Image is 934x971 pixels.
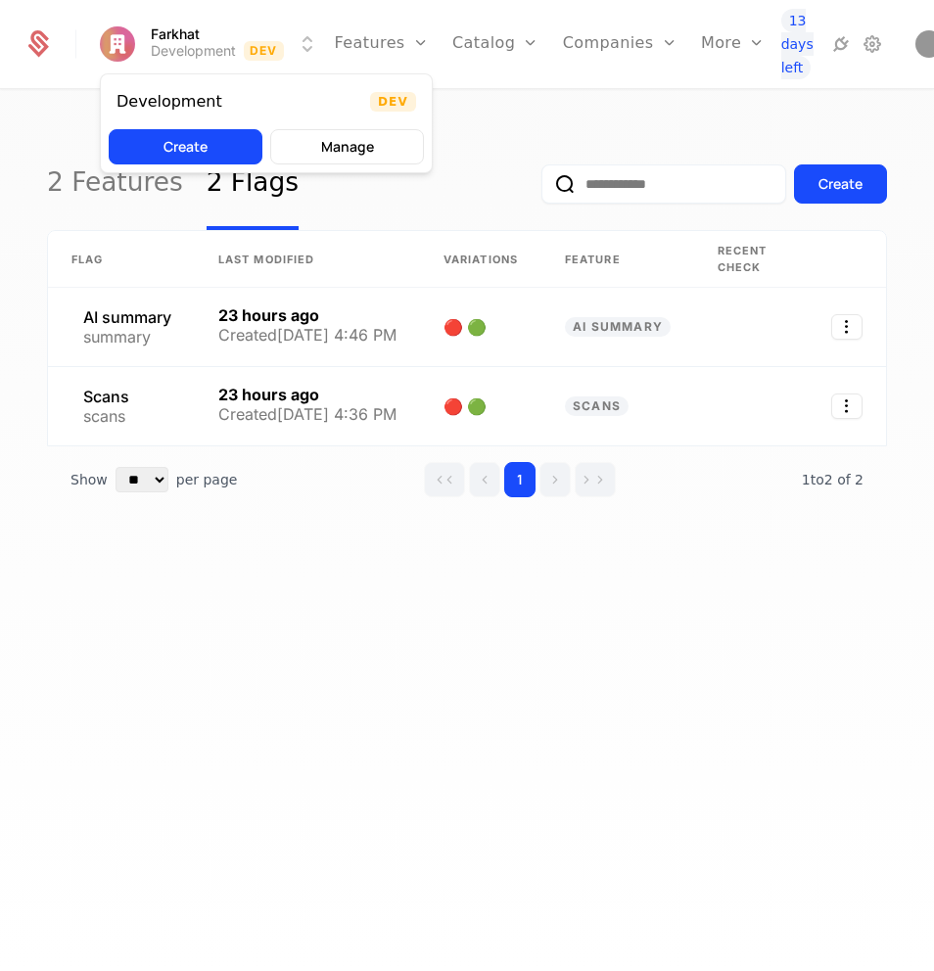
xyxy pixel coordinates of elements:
button: Create [109,129,262,164]
div: Development [117,94,222,110]
button: Select action [831,393,863,419]
div: Select environment [100,73,433,173]
span: Dev [370,92,416,112]
button: Manage [270,129,424,164]
button: Select action [831,314,863,340]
